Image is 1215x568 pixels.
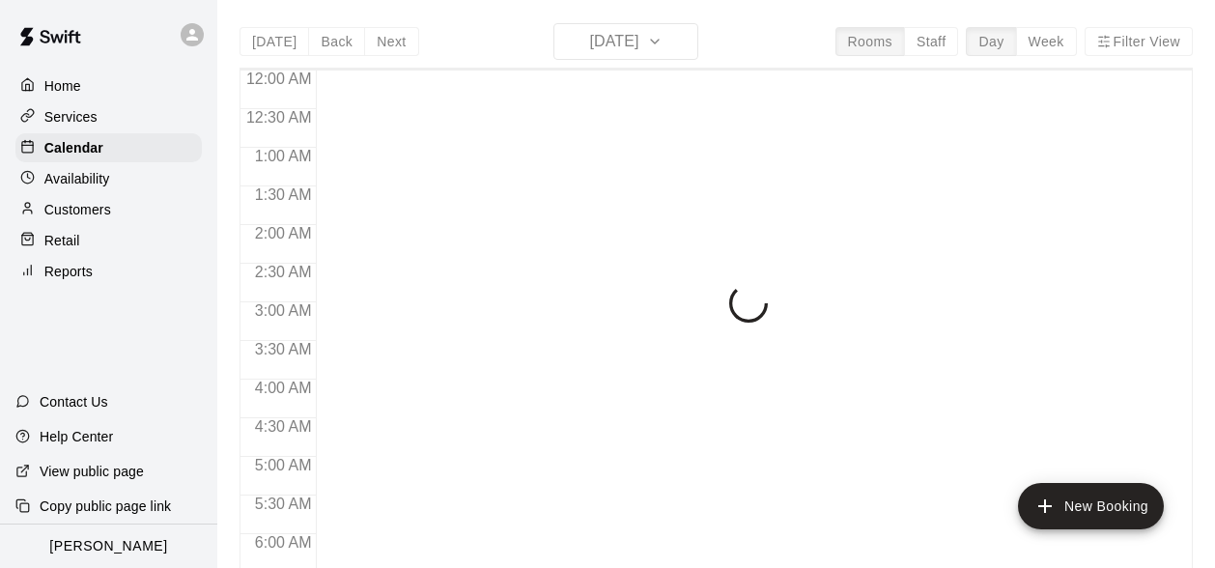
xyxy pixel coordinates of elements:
[250,496,317,512] span: 5:30 AM
[44,200,111,219] p: Customers
[40,427,113,446] p: Help Center
[15,226,202,255] a: Retail
[15,257,202,286] a: Reports
[250,148,317,164] span: 1:00 AM
[44,107,98,127] p: Services
[15,71,202,100] a: Home
[250,380,317,396] span: 4:00 AM
[44,169,110,188] p: Availability
[250,457,317,473] span: 5:00 AM
[15,102,202,131] a: Services
[44,262,93,281] p: Reports
[44,138,103,157] p: Calendar
[15,195,202,224] a: Customers
[15,164,202,193] a: Availability
[250,225,317,241] span: 2:00 AM
[40,462,144,481] p: View public page
[250,264,317,280] span: 2:30 AM
[241,109,317,126] span: 12:30 AM
[250,534,317,551] span: 6:00 AM
[250,186,317,203] span: 1:30 AM
[40,497,171,516] p: Copy public page link
[250,341,317,357] span: 3:30 AM
[250,302,317,319] span: 3:00 AM
[15,133,202,162] a: Calendar
[40,392,108,412] p: Contact Us
[49,536,167,556] p: [PERSON_NAME]
[241,71,317,87] span: 12:00 AM
[1018,483,1164,529] button: add
[250,418,317,435] span: 4:30 AM
[44,231,80,250] p: Retail
[44,76,81,96] p: Home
